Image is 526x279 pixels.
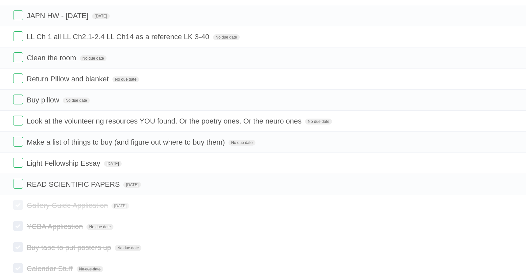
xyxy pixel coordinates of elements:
span: Clean the room [27,54,78,62]
label: Done [13,10,23,20]
span: Look at the volunteering resources YOU found. Or the poetry ones. Or the neuro ones [27,117,303,125]
span: Make a list of things to buy (and figure out where to buy them) [27,138,227,146]
span: [DATE] [123,182,141,188]
span: [DATE] [111,203,129,209]
span: Buy tape to put posters up [27,243,113,252]
span: No due date [80,55,107,61]
span: Return Pillow and blanket [27,75,110,83]
label: Done [13,221,23,231]
span: Light Fellowship Essay [27,159,102,167]
span: READ SCIENTIFIC PAPERS [27,180,121,188]
span: No due date [305,119,332,125]
span: No due date [63,98,89,103]
span: No due date [77,266,103,272]
span: [DATE] [92,13,110,19]
span: JAPN HW - [DATE] [27,12,90,20]
label: Done [13,52,23,62]
span: No due date [228,140,255,146]
label: Done [13,116,23,126]
span: YCBA Application [27,222,84,231]
label: Done [13,263,23,273]
label: Done [13,179,23,189]
span: Gallery Guide Application [27,201,109,209]
span: Buy pillow [27,96,61,104]
span: No due date [86,224,113,230]
label: Done [13,95,23,104]
label: Done [13,137,23,147]
label: Done [13,31,23,41]
span: No due date [112,76,139,82]
span: No due date [115,245,141,251]
label: Done [13,73,23,83]
label: Done [13,242,23,252]
span: LL Ch 1 all LL Ch2.1-2.4 LL Ch14 as a reference LK 3-40 [27,33,211,41]
label: Done [13,158,23,168]
span: Calendar Stuff [27,265,74,273]
span: [DATE] [104,161,122,167]
span: No due date [213,34,240,40]
label: Done [13,200,23,210]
